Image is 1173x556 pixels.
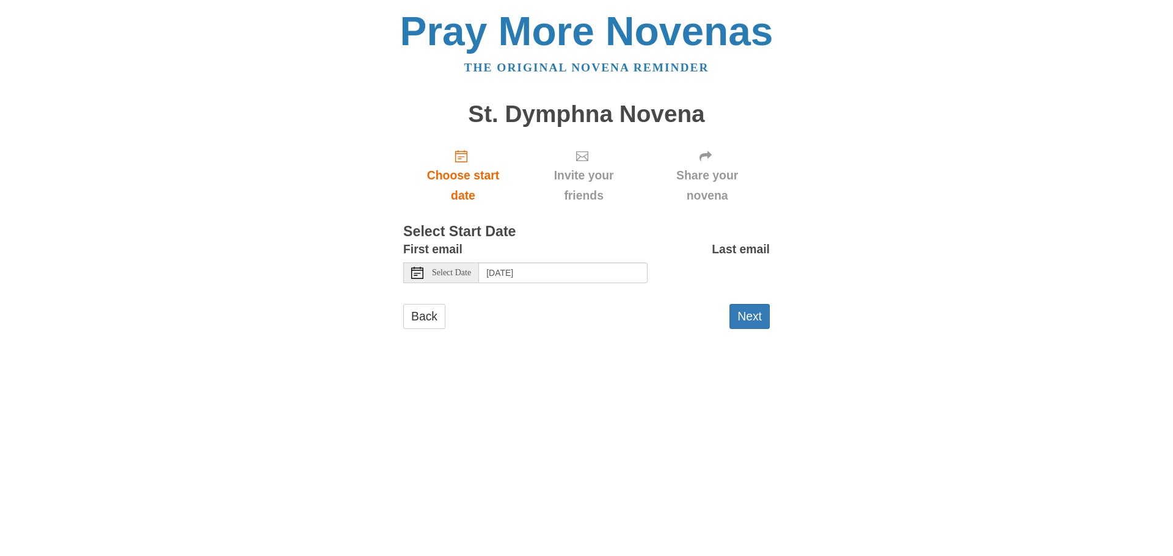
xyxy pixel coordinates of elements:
a: Pray More Novenas [400,9,773,54]
h3: Select Start Date [403,224,770,240]
span: Share your novena [657,165,758,206]
a: Back [403,304,445,329]
a: Choose start date [403,139,523,212]
div: Click "Next" to confirm your start date first. [523,139,645,212]
div: Click "Next" to confirm your start date first. [645,139,770,212]
button: Next [729,304,770,329]
label: First email [403,239,462,259]
span: Choose start date [415,165,511,206]
h1: St. Dymphna Novena [403,101,770,128]
span: Invite your friends [535,165,632,206]
a: The original novena reminder [464,61,709,74]
span: Select Date [432,269,471,277]
label: Last email [712,239,770,259]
